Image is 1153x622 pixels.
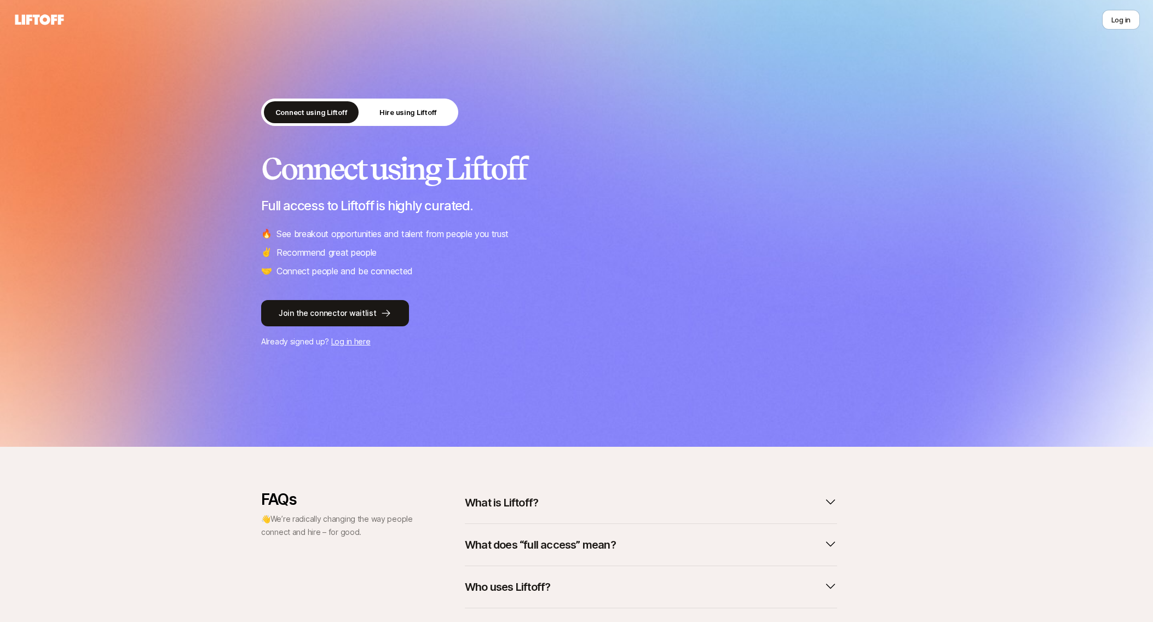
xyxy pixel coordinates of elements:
p: Connect using Liftoff [275,107,348,118]
span: We’re radically changing the way people connect and hire – for good. [261,514,413,537]
h2: Connect using Liftoff [261,152,892,185]
p: 👋 [261,512,414,539]
p: Already signed up? [261,335,892,348]
p: Recommend great people [276,245,377,260]
p: Who uses Liftoff? [465,579,550,595]
p: Connect people and be connected [276,264,413,278]
p: FAQs [261,491,414,508]
button: What does “full access” mean? [465,533,837,557]
p: What is Liftoff? [465,495,538,510]
span: 🤝 [261,264,272,278]
span: ✌️ [261,245,272,260]
a: Log in here [331,337,371,346]
p: What does “full access” mean? [465,537,616,552]
p: See breakout opportunities and talent from people you trust [276,227,509,241]
button: Who uses Liftoff? [465,575,837,599]
button: Join the connector waitlist [261,300,409,326]
p: Full access to Liftoff is highly curated. [261,198,892,214]
a: Join the connector waitlist [261,300,892,326]
p: Hire using Liftoff [379,107,437,118]
button: What is Liftoff? [465,491,837,515]
button: Log in [1102,10,1140,30]
span: 🔥 [261,227,272,241]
